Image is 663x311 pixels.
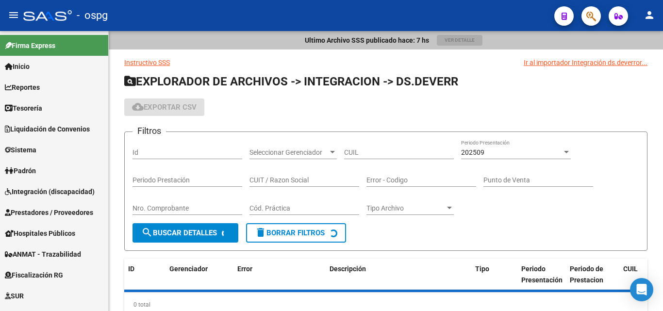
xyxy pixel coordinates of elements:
[233,259,326,291] datatable-header-cell: Error
[141,227,153,238] mat-icon: search
[524,57,647,68] div: Ir al importador Integración ds.deverror...
[437,35,482,46] button: Ver Detalle
[5,186,95,197] span: Integración (discapacidad)
[5,40,55,51] span: Firma Express
[166,259,233,291] datatable-header-cell: Gerenciador
[566,259,619,291] datatable-header-cell: Periodo de Prestacion
[623,265,638,273] span: CUIL
[366,204,445,213] span: Tipo Archivo
[77,5,108,26] span: - ospg
[255,227,266,238] mat-icon: delete
[5,145,36,155] span: Sistema
[132,103,197,112] span: Exportar CSV
[5,291,24,301] span: SUR
[128,265,134,273] span: ID
[5,124,90,134] span: Liquidación de Convenios
[521,265,563,284] span: Periodo Presentación
[305,35,429,46] p: Ultimo Archivo SSS publicado hace: 7 hs
[133,223,238,243] button: Buscar Detalles
[326,259,471,291] datatable-header-cell: Descripción
[124,259,166,291] datatable-header-cell: ID
[132,101,144,113] mat-icon: cloud_download
[5,207,93,218] span: Prestadores / Proveedores
[124,59,170,66] a: Instructivo SSS
[124,75,458,88] span: EXPLORADOR DE ARCHIVOS -> INTEGRACION -> DS.DEVERR
[461,148,484,156] span: 202509
[249,148,328,157] span: Seleccionar Gerenciador
[5,270,63,280] span: Fiscalización RG
[644,9,655,21] mat-icon: person
[445,37,475,43] span: Ver Detalle
[5,103,42,114] span: Tesorería
[5,82,40,93] span: Reportes
[630,278,653,301] div: Open Intercom Messenger
[570,265,603,284] span: Periodo de Prestacion
[5,61,30,72] span: Inicio
[124,98,204,116] button: Exportar CSV
[133,124,166,138] h3: Filtros
[141,229,217,237] span: Buscar Detalles
[475,265,489,273] span: Tipo
[246,223,346,243] button: Borrar Filtros
[471,259,517,291] datatable-header-cell: Tipo
[330,265,366,273] span: Descripción
[237,265,252,273] span: Error
[5,165,36,176] span: Padrón
[255,229,325,237] span: Borrar Filtros
[5,228,75,239] span: Hospitales Públicos
[8,9,19,21] mat-icon: menu
[169,265,208,273] span: Gerenciador
[5,249,81,260] span: ANMAT - Trazabilidad
[517,259,566,291] datatable-header-cell: Periodo Presentación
